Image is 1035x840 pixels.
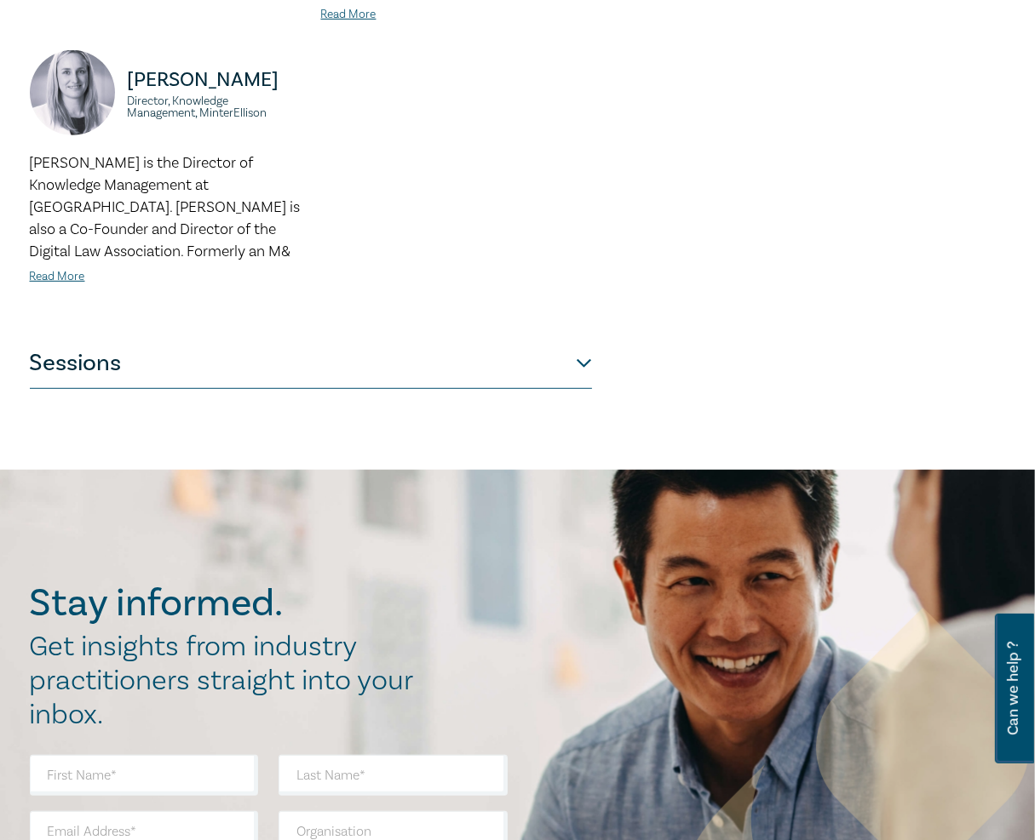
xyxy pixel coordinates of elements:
input: Last Name* [279,755,508,796]
img: https://s3.ap-southeast-2.amazonaws.com/leo-cussen-store-production-content/Contacts/Sarah%20Jaco... [30,50,115,135]
p: [PERSON_NAME] [128,66,301,94]
input: First Name* [30,755,259,796]
span: [PERSON_NAME] is the Director of Knowledge Management at [GEOGRAPHIC_DATA]. [PERSON_NAME] is also... [30,153,301,261]
a: Read More [321,7,377,22]
h2: Get insights from industry practitioners straight into your inbox. [30,630,432,732]
button: Sessions [30,338,592,389]
small: Director, Knowledge Management, MinterEllison [128,95,301,119]
h2: Stay informed. [30,581,432,626]
span: Can we help ? [1005,624,1021,753]
a: Read More [30,269,85,284]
